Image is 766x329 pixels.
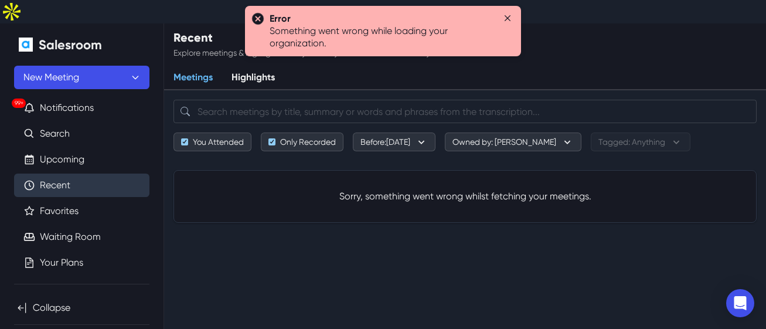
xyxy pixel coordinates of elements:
a: Recent [40,178,70,192]
p: Something went wrong while loading your organization. [270,25,495,50]
button: Collapse [14,296,149,320]
a: Upcoming [40,152,84,167]
p: Error [270,13,495,25]
button: Only Recorded [261,133,343,151]
button: You Attended [173,133,251,151]
div: Open Intercom Messenger [726,289,754,317]
a: Your Plans [40,256,83,270]
a: Home [14,33,38,56]
h2: Recent [173,30,430,45]
a: Highlights [222,66,284,90]
a: Search [40,127,70,141]
h2: Salesroom [39,38,102,53]
button: New Meeting [14,66,149,89]
button: Owned by: [PERSON_NAME] [445,133,581,151]
p: Explore meetings & highlights from you and your teams recent activity [173,47,430,59]
a: Meetings [164,66,222,90]
p: Collapse [33,301,70,315]
a: Waiting Room [40,230,101,244]
input: Search meetings by title, summary or words and phrases from the transcription... [173,100,757,123]
button: Before:[DATE] [353,133,435,151]
button: Tagged: Anything [591,133,690,151]
button: 99+Notifications [14,96,149,120]
p: Sorry, something went wrong whilst fetching your meetings. [183,189,747,203]
a: Favorites [40,204,79,218]
button: Close [505,13,510,21]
